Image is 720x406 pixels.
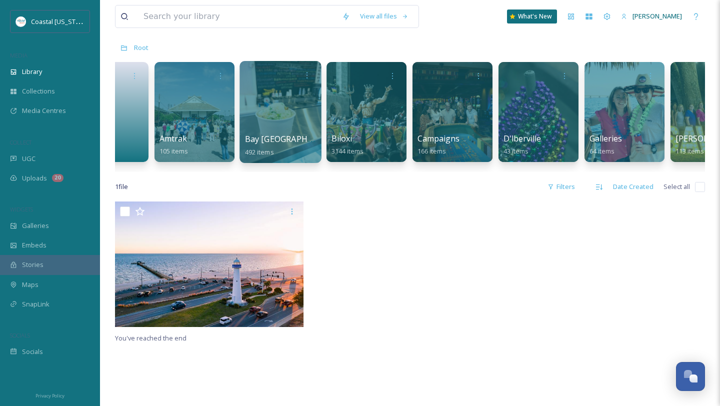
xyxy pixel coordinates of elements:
[115,182,128,191] span: 1 file
[245,133,343,144] span: Bay [GEOGRAPHIC_DATA]
[22,106,66,115] span: Media Centres
[115,201,303,327] img: ext_1755182088.070741_zachary@snapsea.io-local-general-27-1676948802.jpg
[22,221,49,230] span: Galleries
[245,134,343,156] a: Bay [GEOGRAPHIC_DATA]492 items
[159,146,188,155] span: 105 items
[22,240,46,250] span: Embeds
[22,173,47,183] span: Uploads
[138,5,337,27] input: Search your library
[245,147,274,156] span: 492 items
[503,133,541,144] span: D'lberville
[331,146,363,155] span: 3144 items
[22,154,35,163] span: UGC
[22,260,43,269] span: Stories
[22,299,49,309] span: SnapLink
[503,134,541,155] a: D'lberville43 items
[10,331,30,339] span: SOCIALS
[134,43,148,52] span: Root
[589,133,622,144] span: Galleries
[331,134,363,155] a: Biloxi3144 items
[503,146,528,155] span: 43 items
[355,6,413,26] a: View all files
[616,6,687,26] a: [PERSON_NAME]
[507,9,557,23] a: What's New
[35,392,64,399] span: Privacy Policy
[22,86,55,96] span: Collections
[542,177,580,196] div: Filters
[417,133,459,144] span: Campaigns
[676,362,705,391] button: Open Chat
[134,41,148,53] a: Root
[22,67,42,76] span: Library
[675,146,704,155] span: 113 items
[52,174,63,182] div: 20
[159,134,188,155] a: Amtrak105 items
[31,16,88,26] span: Coastal [US_STATE]
[331,133,352,144] span: Biloxi
[35,389,64,401] a: Privacy Policy
[22,347,43,356] span: Socials
[417,134,459,155] a: Campaigns166 items
[10,138,31,146] span: COLLECT
[589,134,622,155] a: Galleries64 items
[16,16,26,26] img: download%20%281%29.jpeg
[417,146,446,155] span: 166 items
[632,11,682,20] span: [PERSON_NAME]
[608,177,658,196] div: Date Created
[10,51,27,59] span: MEDIA
[663,182,690,191] span: Select all
[10,205,33,213] span: WIDGETS
[115,333,186,342] span: You've reached the end
[159,133,187,144] span: Amtrak
[589,146,614,155] span: 64 items
[22,280,38,289] span: Maps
